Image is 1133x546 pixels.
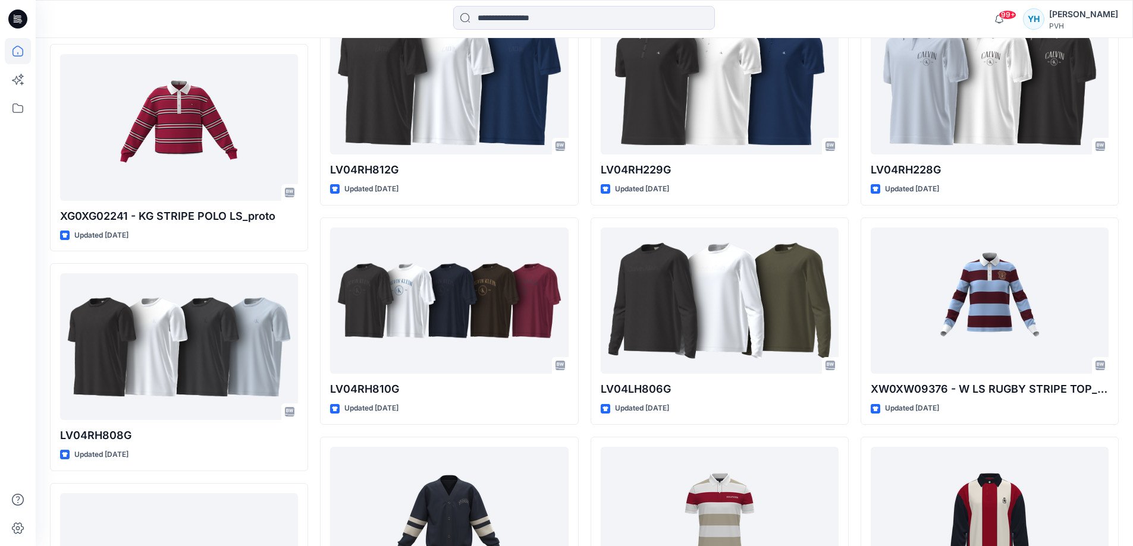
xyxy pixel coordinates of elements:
[601,162,839,178] p: LV04RH229G
[344,183,398,195] p: Updated [DATE]
[330,381,568,397] p: LV04RH810G
[330,8,568,155] a: LV04RH812G
[601,228,839,374] a: LV04LH806G
[344,402,398,415] p: Updated [DATE]
[330,228,568,374] a: LV04RH810G
[871,228,1109,374] a: XW0XW09376 - W LS RUGBY STRIPE TOP_proto
[871,381,1109,397] p: XW0XW09376 - W LS RUGBY STRIPE TOP_proto
[885,183,939,195] p: Updated [DATE]
[1023,8,1044,30] div: YH
[74,449,128,461] p: Updated [DATE]
[871,162,1109,178] p: LV04RH228G
[60,273,298,420] a: LV04RH808G
[615,183,669,195] p: Updated [DATE]
[1049,21,1118,30] div: PVH
[601,8,839,155] a: LV04RH229G
[871,8,1109,155] a: LV04RH228G
[60,208,298,225] p: XG0XG02241 - KG STRIPE POLO LS_proto
[615,402,669,415] p: Updated [DATE]
[1049,7,1118,21] div: [PERSON_NAME]
[60,427,298,444] p: LV04RH808G
[60,54,298,201] a: XG0XG02241 - KG STRIPE POLO LS_proto
[885,402,939,415] p: Updated [DATE]
[999,10,1016,20] span: 99+
[74,229,128,242] p: Updated [DATE]
[330,162,568,178] p: LV04RH812G
[601,381,839,397] p: LV04LH806G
